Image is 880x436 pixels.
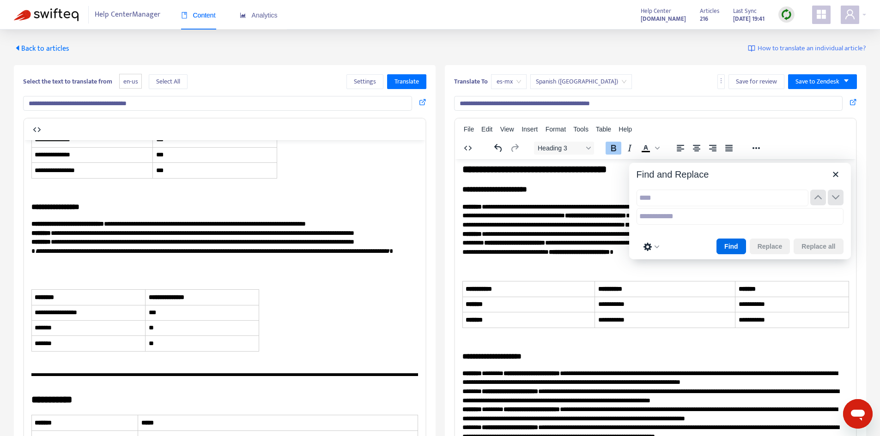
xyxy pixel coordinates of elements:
span: en-us [119,74,142,89]
span: Content [181,12,216,19]
strong: [DOMAIN_NAME] [641,14,686,24]
button: Next [828,190,844,205]
img: sync.dc5367851b00ba804db3.png [781,9,792,20]
span: Tools [573,125,589,133]
button: Undo [491,142,506,155]
button: Previous [810,190,826,205]
span: Select All [156,77,180,87]
button: more [717,74,725,89]
strong: 216 [700,14,708,24]
img: image-link [748,45,755,52]
span: user [844,9,856,20]
span: Table [596,125,611,133]
button: Align center [689,142,704,155]
span: Spanish (Mexico) [536,75,626,89]
a: [DOMAIN_NAME] [641,13,686,24]
button: Replace all [794,239,843,254]
a: How to translate an individual article? [748,43,866,54]
span: book [181,12,188,18]
span: Help Center Manager [95,6,160,24]
iframe: Button to launch messaging window [843,399,873,429]
span: es-mx [497,75,521,89]
button: Replace [750,239,790,254]
span: Help Center [641,6,671,16]
button: Save for review [728,74,784,89]
span: Analytics [240,12,278,19]
span: Insert [522,125,538,133]
span: appstore [816,9,827,20]
img: Swifteq [14,8,79,21]
div: Text color Black [638,142,661,155]
span: Help [619,125,632,133]
span: How to translate an individual article? [758,43,866,54]
button: Align left [673,142,688,155]
button: Close [828,167,844,182]
b: Translate To [454,76,488,87]
span: Articles [700,6,719,16]
span: area-chart [240,12,246,18]
button: Save to Zendeskcaret-down [788,74,857,89]
span: Heading 3 [538,144,583,152]
span: Translate [394,77,419,87]
button: Reveal or hide additional toolbar items [748,142,764,155]
button: Preferences [640,240,662,253]
span: Back to articles [14,42,69,55]
button: Italic [622,142,637,155]
b: Select the text to translate from [23,76,112,87]
span: Edit [481,125,492,133]
button: Select All [149,74,188,89]
span: File [464,125,474,133]
span: Format [546,125,566,133]
button: Find [716,239,746,254]
span: caret-down [843,78,850,84]
span: View [500,125,514,133]
button: Align right [705,142,721,155]
button: Justify [721,142,737,155]
button: Redo [507,142,522,155]
span: more [718,78,724,84]
span: caret-left [14,44,21,52]
strong: [DATE] 19:41 [733,14,765,24]
button: Block Heading 3 [534,142,594,155]
button: Translate [387,74,426,89]
span: Last Sync [733,6,757,16]
span: Save to Zendesk [795,77,839,87]
span: Settings [354,77,376,87]
button: Bold [606,142,621,155]
span: Save for review [736,77,777,87]
button: Settings [346,74,383,89]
